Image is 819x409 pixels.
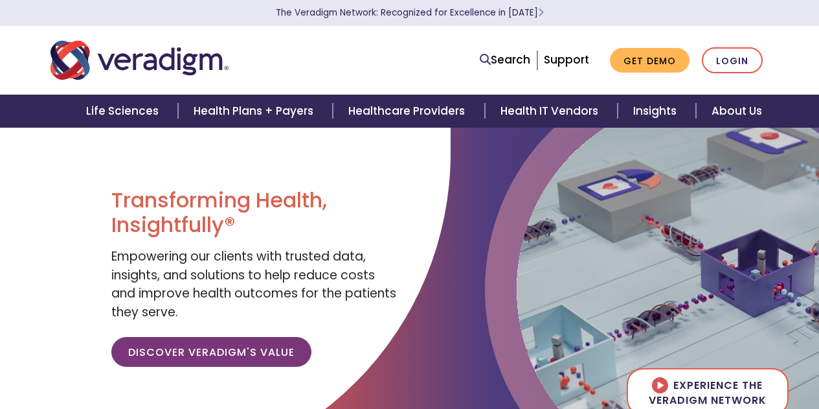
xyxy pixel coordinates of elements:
img: Veradigm logo [50,39,229,82]
span: Empowering our clients with trusted data, insights, and solutions to help reduce costs and improv... [111,248,396,321]
a: Discover Veradigm's Value [111,337,311,367]
span: Learn More [538,6,544,19]
a: About Us [696,95,778,128]
a: Login [702,47,763,74]
a: Support [544,52,589,67]
h1: Transforming Health, Insightfully® [111,188,399,238]
a: Life Sciences [71,95,178,128]
a: Get Demo [610,48,690,73]
a: The Veradigm Network: Recognized for Excellence in [DATE]Learn More [276,6,544,19]
a: Health Plans + Payers [178,95,333,128]
a: Health IT Vendors [485,95,618,128]
a: Healthcare Providers [333,95,484,128]
a: Insights [618,95,696,128]
a: Search [480,51,530,69]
